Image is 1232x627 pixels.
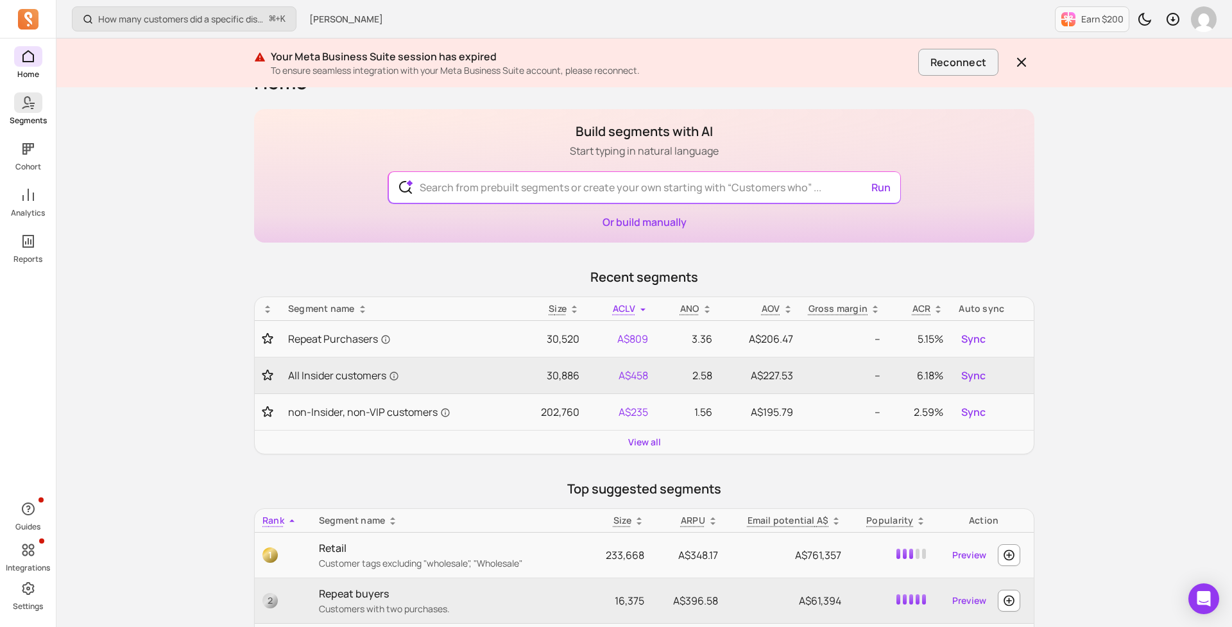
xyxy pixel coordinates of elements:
span: non-Insider, non-VIP customers [288,404,450,420]
span: A$61,394 [799,594,841,608]
a: Or build manually [603,215,687,229]
button: How many customers did a specific discount code generate?⌘+K [72,6,296,31]
p: Gross margin [809,302,868,315]
p: A$206.47 [728,331,793,347]
span: 16,375 [615,594,644,608]
span: Size [549,302,567,314]
span: ANO [680,302,699,314]
p: AOV [762,302,780,315]
div: Auto sync [959,302,1026,315]
p: Segments [10,116,47,126]
p: 30,520 [522,331,579,347]
img: avatar [1191,6,1217,32]
p: Home [17,69,39,80]
h1: Home [254,71,1034,94]
a: Repeat Purchasers [288,331,506,347]
span: Sync [961,368,986,383]
p: Retail [319,540,583,556]
p: 6.18% [896,368,943,383]
p: A$235 [595,404,648,420]
span: + [269,12,286,26]
p: Cohort [15,162,41,172]
button: Toggle dark mode [1132,6,1158,32]
span: Size [613,514,631,526]
p: -- [809,404,881,420]
p: Earn $200 [1081,13,1124,26]
p: Analytics [11,208,45,218]
p: Top suggested segments [254,480,1034,498]
p: Repeat buyers [319,586,583,601]
div: Open Intercom Messenger [1188,583,1219,614]
a: View all [628,436,661,449]
button: Sync [959,402,988,422]
kbd: ⌘ [269,12,276,28]
p: Recent segments [254,268,1034,286]
kbd: K [280,14,286,24]
p: Popularity [866,514,913,527]
span: ACLV [613,302,635,314]
p: -- [809,368,881,383]
button: Toggle favorite [262,406,273,418]
p: A$458 [595,368,648,383]
span: Repeat Purchasers [288,331,391,347]
p: Guides [15,522,40,532]
span: Sync [961,404,986,420]
span: 2 [262,593,278,608]
p: 30,886 [522,368,579,383]
div: Action [941,514,1026,527]
p: To ensure seamless integration with your Meta Business Suite account, please reconnect. [271,64,913,77]
span: 233,668 [606,548,644,562]
p: A$195.79 [728,404,793,420]
p: A$227.53 [728,368,793,383]
span: [PERSON_NAME] [309,13,383,26]
p: ARPU [681,514,705,527]
a: Preview [947,589,991,612]
button: Sync [959,329,988,349]
button: Toggle favorite [262,332,273,345]
p: 1.56 [663,404,712,420]
a: Preview [947,544,991,567]
a: non-Insider, non-VIP customers [288,404,506,420]
p: 2.58 [663,368,712,383]
button: Guides [14,496,42,535]
p: Email potential A$ [748,514,829,527]
span: A$396.58 [673,594,718,608]
button: Earn $200 [1055,6,1129,32]
a: All Insider customers [288,368,506,383]
p: How many customers did a specific discount code generate? [98,13,264,26]
span: Rank [262,514,284,526]
p: 2.59% [896,404,943,420]
p: 5.15% [896,331,943,347]
input: Search from prebuilt segments or create your own starting with “Customers who” ... [409,172,880,203]
span: Sync [961,331,986,347]
button: [PERSON_NAME] [302,8,391,31]
button: Run [866,175,896,200]
button: Toggle favorite [262,369,273,382]
p: Integrations [6,563,50,573]
span: A$348.17 [678,548,718,562]
span: A$761,357 [795,548,841,562]
span: All Insider customers [288,368,399,383]
p: -- [809,331,881,347]
p: A$809 [595,331,648,347]
p: 202,760 [522,404,579,420]
div: Segment name [319,514,583,527]
div: Segment name [288,302,506,315]
span: 1 [262,547,278,563]
p: Reports [13,254,42,264]
p: Customers with two purchases. [319,603,583,615]
p: Start typing in natural language [570,143,719,159]
p: ACR [912,302,931,315]
p: Your Meta Business Suite session has expired [271,49,913,64]
button: Reconnect [918,49,998,76]
p: Settings [13,601,43,612]
p: Customer tags excluding "wholesale", "Wholesale" [319,557,583,570]
button: Sync [959,365,988,386]
h1: Build segments with AI [570,123,719,141]
p: 3.36 [663,331,712,347]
